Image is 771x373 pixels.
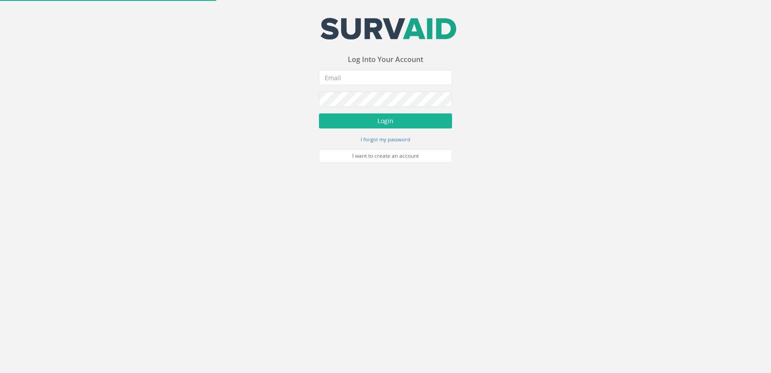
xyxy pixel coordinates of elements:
h3: Log Into Your Account [319,56,452,64]
a: I want to create an account [319,149,452,163]
a: I forgot my password [361,135,410,143]
small: I forgot my password [361,136,410,143]
input: Email [319,70,452,85]
button: Login [319,113,452,128]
